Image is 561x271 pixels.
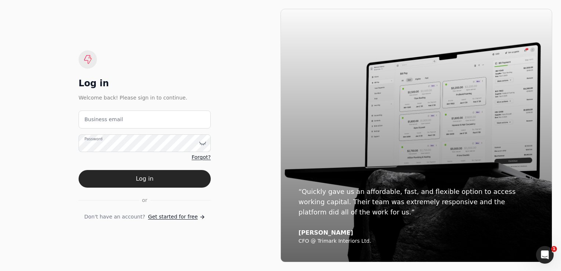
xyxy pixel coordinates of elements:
[79,170,211,188] button: Log in
[148,213,205,221] a: Get started for free
[84,136,102,142] label: Password
[84,213,145,221] span: Don't have an account?
[551,246,557,252] span: 1
[84,116,123,123] label: Business email
[79,94,211,102] div: Welcome back! Please sign in to continue.
[298,187,534,217] div: “Quickly gave us an affordable, fast, and flexible option to access working capital. Their team w...
[536,246,554,264] iframe: Intercom live chat
[298,229,534,236] div: [PERSON_NAME]
[148,213,198,221] span: Get started for free
[192,153,211,161] a: Forgot?
[298,238,534,245] div: CFO @ Trimark Interiors Ltd.
[79,77,211,89] div: Log in
[142,196,147,204] span: or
